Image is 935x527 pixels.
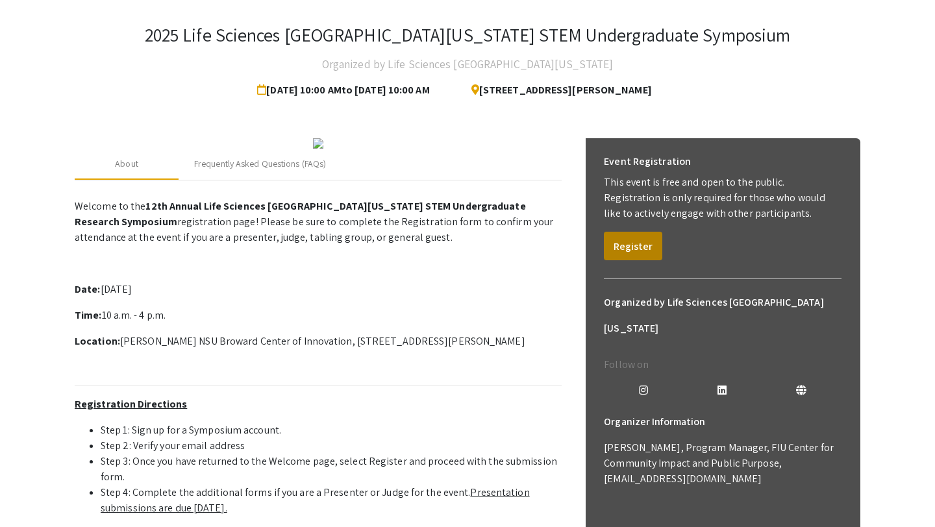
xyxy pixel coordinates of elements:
u: Presentation submissions are due [DATE]. [101,485,530,515]
p: Welcome to the registration page! Please be sure to complete the Registration form to confirm you... [75,199,562,245]
div: About [115,157,138,171]
h6: Event Registration [604,149,691,175]
li: Step 2: Verify your email address [101,438,562,454]
p: [DATE] [75,282,562,297]
li: Step 1: Sign up for a Symposium account. [101,423,562,438]
h4: Organized by Life Sciences [GEOGRAPHIC_DATA][US_STATE] [322,51,613,77]
h6: Organized by Life Sciences [GEOGRAPHIC_DATA][US_STATE] [604,289,841,341]
p: [PERSON_NAME] NSU Broward Center of Innovation, [STREET_ADDRESS][PERSON_NAME] [75,334,562,349]
u: Registration Directions [75,397,187,411]
img: 32153a09-f8cb-4114-bf27-cfb6bc84fc69.png [313,138,323,149]
strong: Time: [75,308,102,322]
strong: Date: [75,282,101,296]
button: Register [604,232,662,260]
h6: Organizer Information [604,409,841,435]
strong: Location: [75,334,120,348]
h3: 2025 Life Sciences [GEOGRAPHIC_DATA][US_STATE] STEM Undergraduate Symposium [145,24,791,46]
span: [DATE] 10:00 AM to [DATE] 10:00 AM [257,77,434,103]
p: This event is free and open to the public. Registration is only required for those who would like... [604,175,841,221]
div: Frequently Asked Questions (FAQs) [194,157,326,171]
strong: 12th Annual Life Sciences [GEOGRAPHIC_DATA][US_STATE] STEM Undergraduate Research Symposium [75,199,526,228]
p: [PERSON_NAME], Program Manager, FIU Center for Community Impact and Public Purpose, [EMAIL_ADDRES... [604,440,841,487]
span: [STREET_ADDRESS][PERSON_NAME] [461,77,652,103]
p: 10 a.m. - 4 p.m. [75,308,562,323]
li: Step 3: Once you have returned to the Welcome page, select Register and proceed with the submissi... [101,454,562,485]
li: Step 4: Complete the additional forms if you are a Presenter or Judge for the event. [101,485,562,516]
p: Follow on [604,357,841,373]
iframe: Chat [10,469,55,517]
